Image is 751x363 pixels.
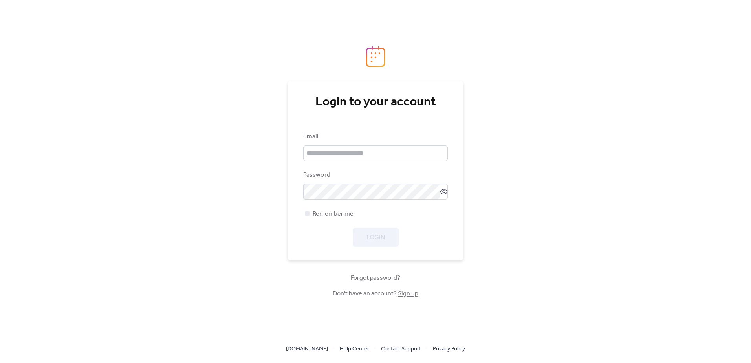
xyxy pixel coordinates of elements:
a: [DOMAIN_NAME] [286,344,328,354]
a: Contact Support [381,344,421,354]
span: Contact Support [381,345,421,354]
a: Privacy Policy [433,344,465,354]
div: Login to your account [303,94,448,110]
span: Privacy Policy [433,345,465,354]
span: Help Center [340,345,369,354]
a: Forgot password? [351,276,400,280]
a: Help Center [340,344,369,354]
a: Sign up [398,288,418,300]
img: logo [366,46,385,67]
div: Email [303,132,446,141]
span: [DOMAIN_NAME] [286,345,328,354]
span: Don't have an account? [333,289,418,299]
span: Forgot password? [351,273,400,283]
span: Remember me [313,209,354,219]
div: Password [303,170,446,180]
